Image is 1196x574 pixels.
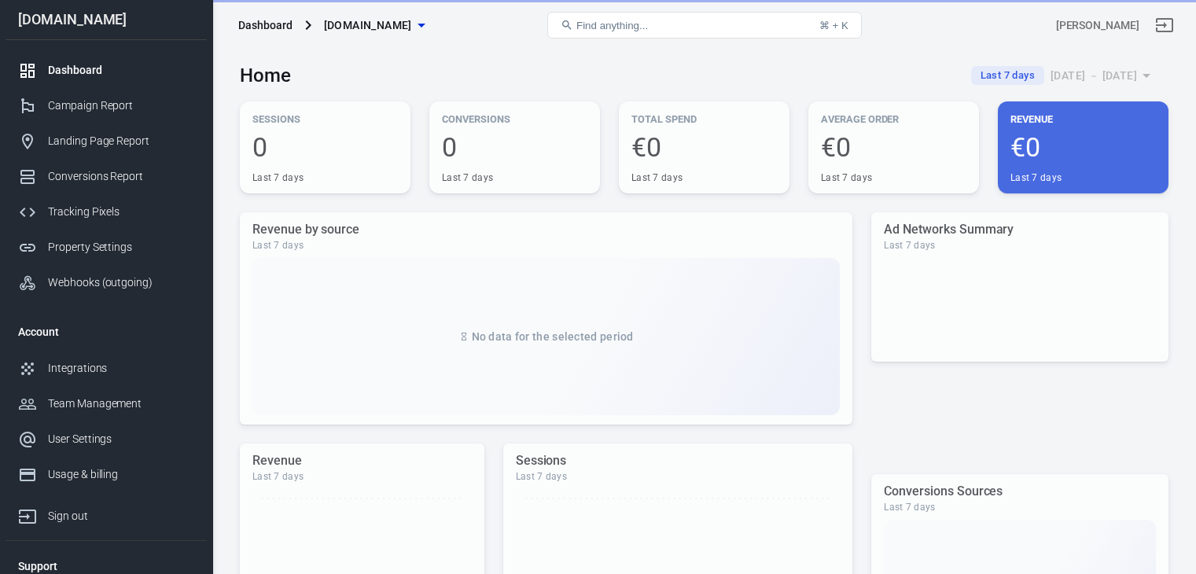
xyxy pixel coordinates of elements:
div: Webhooks (outgoing) [48,274,194,291]
a: Property Settings [6,230,207,265]
div: Conversions Report [48,168,194,185]
a: Landing Page Report [6,123,207,159]
a: User Settings [6,421,207,457]
a: Tracking Pixels [6,194,207,230]
div: Team Management [48,396,194,412]
a: Integrations [6,351,207,386]
a: Sign out [1146,6,1183,44]
span: Find anything... [576,20,648,31]
button: [DOMAIN_NAME] [318,11,431,40]
div: Dashboard [238,17,293,33]
div: Campaign Report [48,98,194,114]
div: ⌘ + K [819,20,848,31]
a: Dashboard [6,53,207,88]
a: Conversions Report [6,159,207,194]
h3: Home [240,64,291,86]
span: olgawebersocial.de [324,16,412,35]
div: [DOMAIN_NAME] [6,13,207,27]
a: Webhooks (outgoing) [6,265,207,300]
a: Sign out [6,492,207,534]
div: Tracking Pixels [48,204,194,220]
div: Account id: 4GGnmKtI [1056,17,1139,34]
div: Sign out [48,508,194,524]
a: Team Management [6,386,207,421]
a: Campaign Report [6,88,207,123]
div: User Settings [48,431,194,447]
a: Usage & billing [6,457,207,492]
div: Landing Page Report [48,133,194,149]
li: Account [6,313,207,351]
button: Find anything...⌘ + K [547,12,862,39]
div: Integrations [48,360,194,377]
div: Property Settings [48,239,194,256]
div: Dashboard [48,62,194,79]
div: Usage & billing [48,466,194,483]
